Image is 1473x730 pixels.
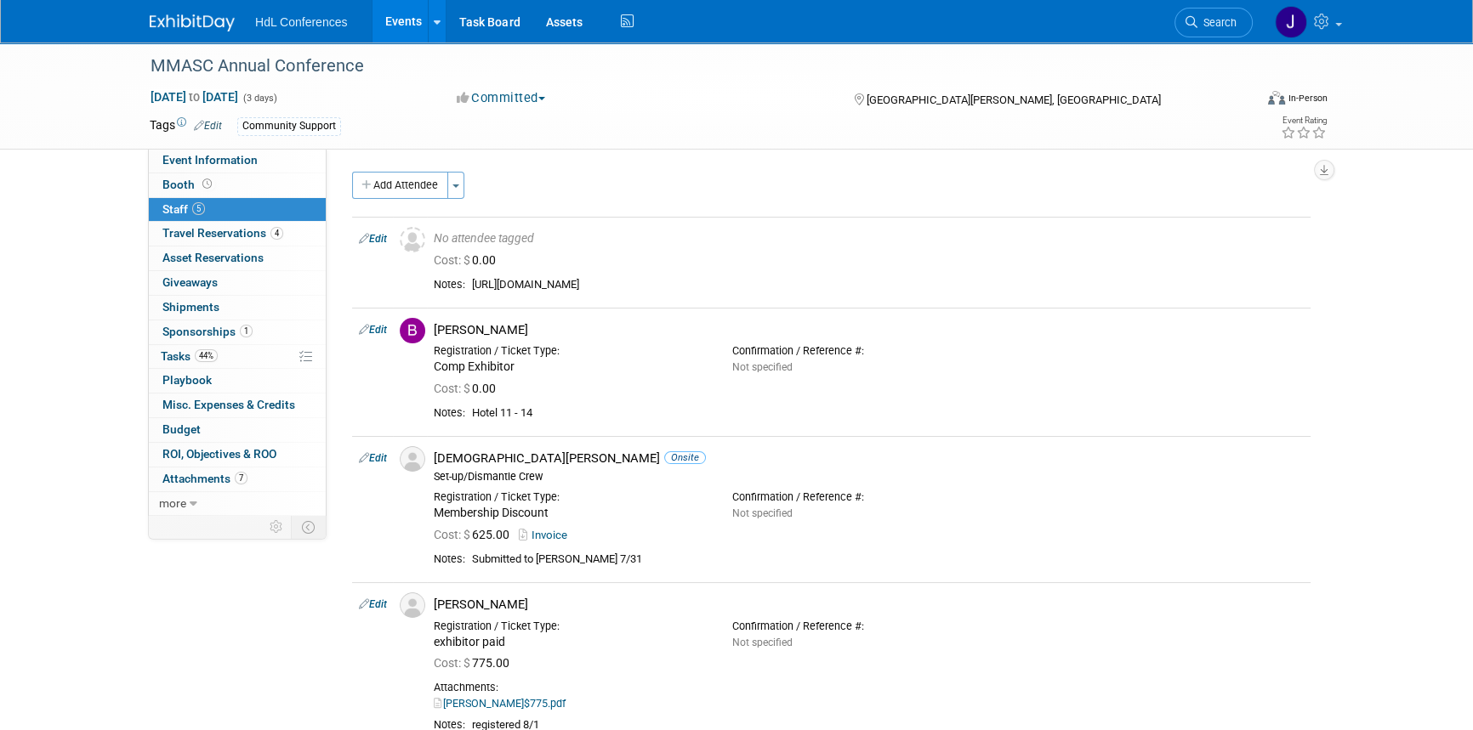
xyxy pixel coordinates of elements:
[434,656,516,670] span: 775.00
[732,344,1005,358] div: Confirmation / Reference #:
[149,271,326,295] a: Giveaways
[149,149,326,173] a: Event Information
[732,361,793,373] span: Not specified
[434,406,465,420] div: Notes:
[359,233,387,245] a: Edit
[434,382,472,395] span: Cost: $
[162,325,253,338] span: Sponsorships
[434,506,707,521] div: Membership Discount
[1288,92,1328,105] div: In-Person
[237,117,341,135] div: Community Support
[149,246,326,270] a: Asset Reservations
[150,89,239,105] span: [DATE] [DATE]
[159,496,186,510] span: more
[242,93,277,104] span: (3 days)
[1281,116,1327,125] div: Event Rating
[145,51,1227,82] div: MMASC Annual Conference
[732,637,793,648] span: Not specified
[162,275,218,289] span: Giveaways
[352,172,448,199] button: Add Attendee
[292,516,327,538] td: Toggle Event Tabs
[262,516,292,538] td: Personalize Event Tab Strip
[162,373,212,387] span: Playbook
[434,450,1304,467] div: [DEMOGRAPHIC_DATA][PERSON_NAME]
[194,120,222,132] a: Edit
[664,451,706,464] span: Onsite
[149,369,326,393] a: Playbook
[195,349,218,362] span: 44%
[400,227,425,252] img: Unassigned-User-Icon.png
[162,202,205,216] span: Staff
[359,452,387,464] a: Edit
[150,116,222,136] td: Tags
[359,598,387,610] a: Edit
[199,178,215,190] span: Booth not reserved yet
[149,467,326,491] a: Attachments7
[149,393,326,417] a: Misc. Expenses & Credits
[359,324,387,336] a: Edit
[162,472,247,485] span: Attachments
[400,446,425,472] img: Associate-Profile-5.png
[434,253,472,267] span: Cost: $
[732,490,1005,504] div: Confirmation / Reference #:
[434,528,516,541] span: 625.00
[434,278,465,291] div: Notes:
[162,178,215,191] span: Booth
[149,296,326,320] a: Shipments
[732,507,793,519] span: Not specified
[434,635,707,650] div: exhibitor paid
[162,422,201,436] span: Budget
[149,320,326,344] a: Sponsorships1
[162,251,264,264] span: Asset Reservations
[235,472,247,484] span: 7
[162,447,276,461] span: ROI, Objectives & ROO
[434,528,472,541] span: Cost: $
[149,173,326,197] a: Booth
[162,300,219,314] span: Shipments
[149,222,326,246] a: Travel Reservations4
[1268,91,1285,105] img: Format-Inperson.png
[400,592,425,618] img: Associate-Profile-5.png
[434,470,1304,484] div: Set-up/Dismantle Crew
[434,552,465,566] div: Notes:
[1174,8,1253,37] a: Search
[434,697,566,710] a: [PERSON_NAME]$775.pdf
[434,597,1304,613] div: [PERSON_NAME]
[149,198,326,222] a: Staff5
[866,93,1160,106] span: [GEOGRAPHIC_DATA][PERSON_NAME], [GEOGRAPHIC_DATA]
[472,278,1304,292] div: [URL][DOMAIN_NAME]
[149,443,326,467] a: ROI, Objectives & ROO
[161,349,218,363] span: Tasks
[434,656,472,670] span: Cost: $
[162,398,295,411] span: Misc. Expenses & Credits
[186,90,202,104] span: to
[1197,16,1237,29] span: Search
[451,89,552,107] button: Committed
[519,529,574,541] a: Invoice
[434,681,1304,694] div: Attachments:
[434,620,707,633] div: Registration / Ticket Type:
[255,15,347,29] span: HdL Conferences
[162,226,283,240] span: Travel Reservations
[270,227,283,240] span: 4
[240,325,253,337] span: 1
[434,253,503,267] span: 0.00
[434,322,1304,338] div: [PERSON_NAME]
[162,153,258,167] span: Event Information
[149,492,326,516] a: more
[434,231,1304,246] div: No attendee tagged
[1275,6,1307,38] img: Johnny Nguyen
[472,406,1304,421] div: Hotel 11 - 14
[434,359,707,375] div: Comp Exhibitor
[149,418,326,442] a: Budget
[434,344,707,358] div: Registration / Ticket Type:
[400,318,425,343] img: B.jpg
[732,620,1005,633] div: Confirmation / Reference #:
[434,382,503,395] span: 0.00
[1152,88,1328,114] div: Event Format
[192,202,205,215] span: 5
[434,490,707,504] div: Registration / Ticket Type:
[472,552,1304,567] div: Submitted to [PERSON_NAME] 7/31
[150,14,235,31] img: ExhibitDay
[149,345,326,369] a: Tasks44%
